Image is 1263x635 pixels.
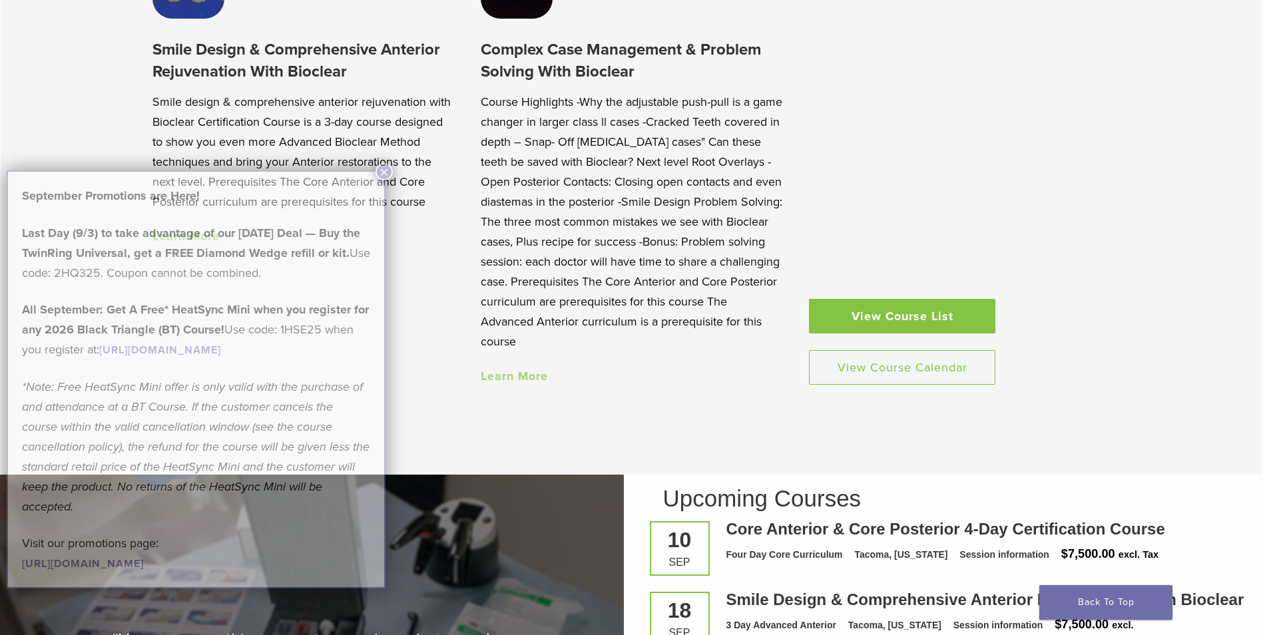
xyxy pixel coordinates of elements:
[661,557,698,568] div: Sep
[22,533,370,573] p: Visit our promotions page:
[953,618,1043,632] div: Session information
[726,618,836,632] div: 3 Day Advanced Anterior
[1119,549,1158,560] span: excl. Tax
[661,529,698,550] div: 10
[481,39,782,83] h3: Complex Case Management & Problem Solving With Bioclear
[726,590,1244,608] a: Smile Design & Comprehensive Anterior Rejuvenation With Bioclear
[22,300,370,359] p: Use code: 1HSE25 when you register at:
[1112,620,1133,630] span: excl.
[22,557,144,570] a: [URL][DOMAIN_NAME]
[99,343,221,357] a: [URL][DOMAIN_NAME]
[1055,618,1109,631] span: $7,500.00
[22,379,370,514] em: *Note: Free HeatSync Mini offer is only valid with the purchase of and attendance at a BT Course....
[1039,585,1172,620] a: Back To Top
[152,39,454,83] h3: Smile Design & Comprehensive Anterior Rejuvenation With Bioclear
[22,226,360,260] strong: Last Day (9/3) to take advantage of our [DATE] Deal — Buy the TwinRing Universal, get a FREE Diam...
[22,188,200,203] strong: September Promotions are Here!
[481,369,548,383] a: Learn More
[726,520,1165,538] a: Core Anterior & Core Posterior 4-Day Certification Course
[959,548,1049,562] div: Session information
[152,92,454,212] p: Smile design & comprehensive anterior rejuvenation with Bioclear Certification Course is a 3-day ...
[22,302,369,337] strong: All September: Get A Free* HeatSync Mini when you register for any 2026 Black Triangle (BT) Course!
[481,92,782,351] p: Course Highlights -Why the adjustable push-pull is a game changer in larger class ll cases -Crack...
[809,350,995,385] a: View Course Calendar
[854,548,947,562] div: Tacoma, [US_STATE]
[663,487,1240,510] h2: Upcoming Courses
[661,600,698,621] div: 18
[809,299,995,333] a: View Course List
[22,223,370,283] p: Use code: 2HQ325. Coupon cannot be combined.
[726,548,843,562] div: Four Day Core Curriculum
[848,618,941,632] div: Tacoma, [US_STATE]
[1061,547,1115,560] span: $7,500.00
[376,163,393,180] button: Close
